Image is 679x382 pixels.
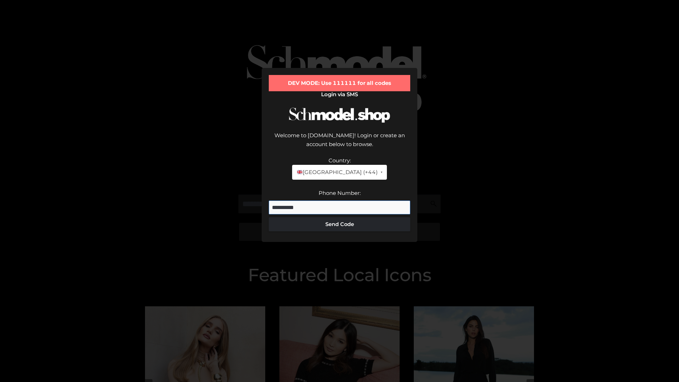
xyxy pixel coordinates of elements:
[329,157,351,164] label: Country:
[269,75,410,91] div: DEV MODE: Use 111111 for all codes
[286,101,393,129] img: Schmodel Logo
[269,91,410,98] h2: Login via SMS
[269,131,410,156] div: Welcome to [DOMAIN_NAME]! Login or create an account below to browse.
[269,217,410,231] button: Send Code
[319,190,361,196] label: Phone Number:
[297,169,302,175] img: 🇬🇧
[296,168,377,177] span: [GEOGRAPHIC_DATA] (+44)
